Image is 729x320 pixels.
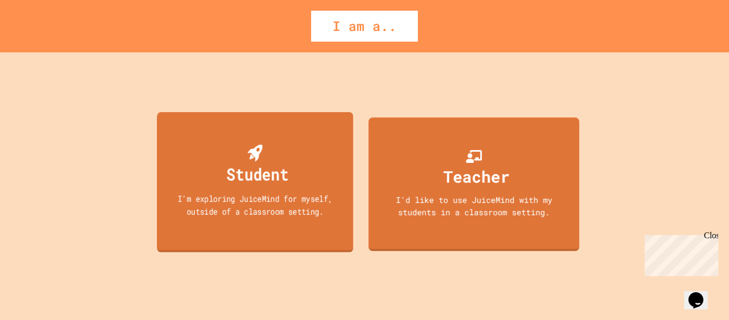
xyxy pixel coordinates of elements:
div: Student [227,161,289,186]
div: Teacher [443,164,510,188]
div: I'd like to use JuiceMind with my students in a classroom setting. [379,193,568,217]
div: I am a.. [311,11,418,42]
div: I'm exploring JuiceMind for myself, outside of a classroom setting. [167,192,343,217]
iframe: chat widget [640,231,718,276]
iframe: chat widget [684,277,718,309]
div: Chat with us now!Close [4,4,74,68]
